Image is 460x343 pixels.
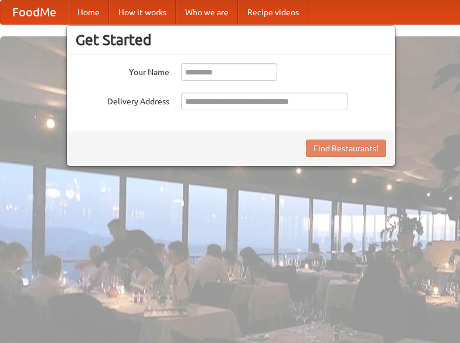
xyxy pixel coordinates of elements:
[68,1,109,24] a: Home
[76,63,169,78] label: Your Name
[76,93,169,107] label: Delivery Address
[109,1,176,24] a: How it works
[176,1,238,24] a: Who we are
[306,140,386,157] button: Find Restaurants!
[1,1,68,24] a: FoodMe
[238,1,308,24] a: Recipe videos
[76,31,386,49] h3: Get Started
